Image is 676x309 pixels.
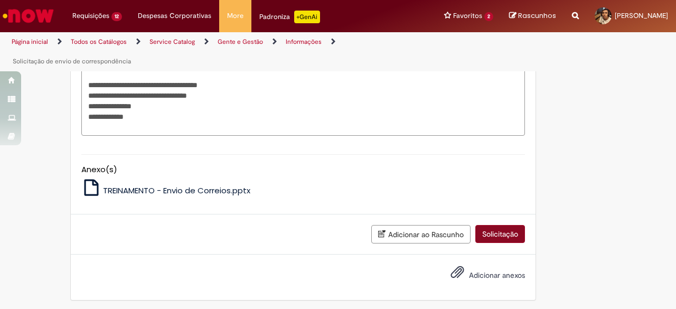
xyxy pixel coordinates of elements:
a: Todos os Catálogos [71,38,127,46]
span: Despesas Corporativas [138,11,211,21]
span: Requisições [72,11,109,21]
a: Solicitação de envio de correspondência [13,57,131,65]
button: Solicitação [475,225,525,243]
a: Service Catalog [149,38,195,46]
a: Página inicial [12,38,48,46]
ul: Trilhas de página [8,32,443,71]
span: 2 [484,12,493,21]
span: Rascunhos [518,11,556,21]
a: Informações [286,38,322,46]
span: Adicionar anexos [469,270,525,280]
h5: Anexo(s) [81,165,525,174]
button: Adicionar ao Rascunho [371,225,471,244]
div: Padroniza [259,11,320,23]
span: 12 [111,12,122,21]
span: TREINAMENTO - Envio de Correios.pptx [103,185,250,196]
span: [PERSON_NAME] [615,11,668,20]
a: TREINAMENTO - Envio de Correios.pptx [81,185,251,196]
p: +GenAi [294,11,320,23]
a: Gente e Gestão [218,38,263,46]
span: More [227,11,243,21]
a: Rascunhos [509,11,556,21]
img: ServiceNow [1,5,55,26]
span: Favoritos [453,11,482,21]
button: Adicionar anexos [448,263,467,287]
